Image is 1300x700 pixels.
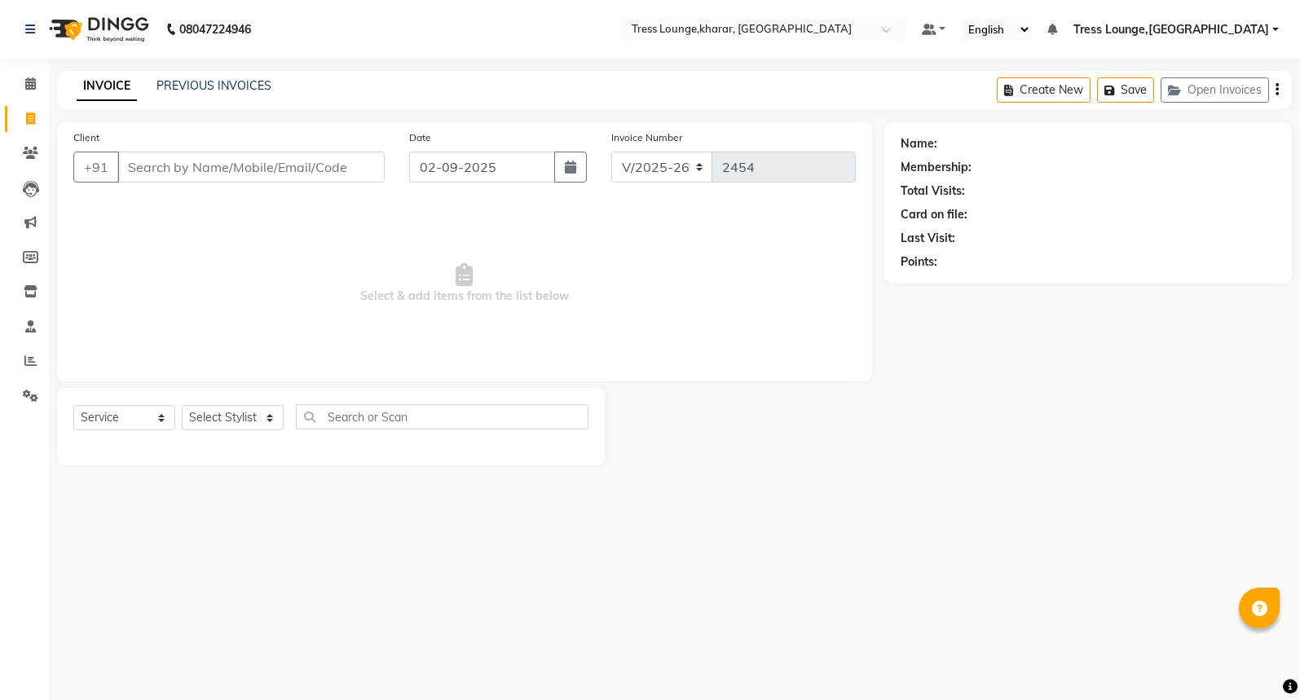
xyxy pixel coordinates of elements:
div: Membership: [901,159,972,176]
span: Select & add items from the list below [73,202,856,365]
div: Name: [901,135,937,152]
input: Search or Scan [296,404,588,429]
a: PREVIOUS INVOICES [156,78,271,93]
b: 08047224946 [179,7,251,52]
label: Invoice Number [611,130,682,145]
span: Tress Lounge,[GEOGRAPHIC_DATA] [1073,21,1269,38]
button: Open Invoices [1161,77,1269,103]
button: +91 [73,152,119,183]
label: Client [73,130,99,145]
div: Points: [901,253,937,271]
div: Last Visit: [901,230,955,247]
img: logo [42,7,153,52]
label: Date [409,130,431,145]
input: Search by Name/Mobile/Email/Code [117,152,385,183]
div: Card on file: [901,206,967,223]
button: Create New [997,77,1091,103]
div: Total Visits: [901,183,965,200]
a: INVOICE [77,72,137,101]
button: Save [1097,77,1154,103]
